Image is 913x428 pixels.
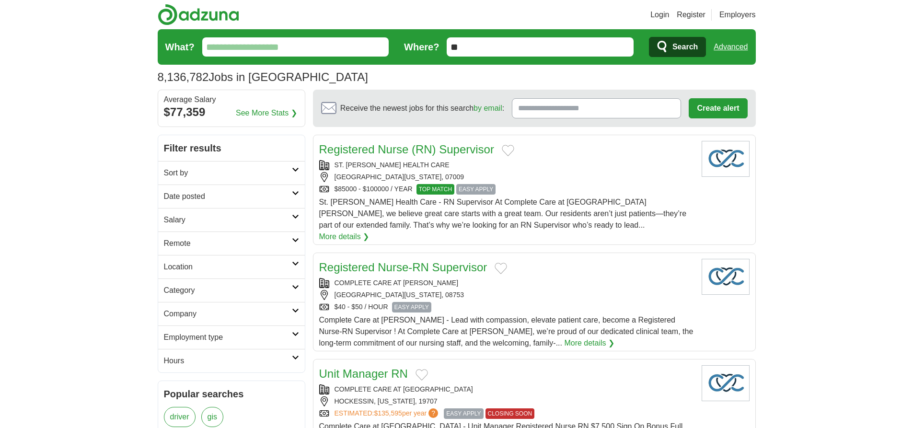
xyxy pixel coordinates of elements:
[158,325,305,349] a: Employment type
[677,9,705,21] a: Register
[319,143,494,156] a: Registered Nurse (RN) Supervisor
[319,184,694,195] div: $85000 - $100000 / YEAR
[164,308,292,320] h2: Company
[416,369,428,381] button: Add to favorite jobs
[158,69,209,86] span: 8,136,782
[495,263,507,274] button: Add to favorite jobs
[672,37,698,57] span: Search
[164,261,292,273] h2: Location
[164,238,292,249] h2: Remote
[456,184,496,195] span: EASY APPLY
[444,408,483,419] span: EASY APPLY
[335,408,440,419] a: ESTIMATED:$135,595per year?
[428,408,438,418] span: ?
[485,408,535,419] span: CLOSING SOON
[374,409,402,417] span: $135,595
[164,104,299,121] div: $77,359
[165,40,195,54] label: What?
[702,141,750,177] img: Company logo
[164,285,292,296] h2: Category
[164,214,292,226] h2: Salary
[319,302,694,312] div: $40 - $50 / HOUR
[649,37,706,57] button: Search
[164,355,292,367] h2: Hours
[158,278,305,302] a: Category
[319,316,693,347] span: Complete Care at [PERSON_NAME] - Lead with compassion, elevate patient care, become a Registered ...
[158,4,239,25] img: Adzuna logo
[702,259,750,295] img: Company logo
[416,184,454,195] span: TOP MATCH
[319,396,694,406] div: HOCKESSIN, [US_STATE], 19707
[319,367,408,380] a: Unit Manager RN
[319,172,694,182] div: [GEOGRAPHIC_DATA][US_STATE], 07009
[404,40,439,54] label: Where?
[158,70,368,83] h1: Jobs in [GEOGRAPHIC_DATA]
[564,337,614,349] a: More details ❯
[158,231,305,255] a: Remote
[319,160,694,170] div: ST. [PERSON_NAME] HEALTH CARE
[164,387,299,401] h2: Popular searches
[319,290,694,300] div: [GEOGRAPHIC_DATA][US_STATE], 08753
[201,407,223,427] a: gis
[158,185,305,208] a: Date posted
[164,332,292,343] h2: Employment type
[702,365,750,401] img: Company logo
[319,384,694,394] div: COMPLETE CARE AT [GEOGRAPHIC_DATA]
[689,98,747,118] button: Create alert
[236,107,297,119] a: See More Stats ❯
[319,231,370,243] a: More details ❯
[714,37,748,57] a: Advanced
[340,103,504,114] span: Receive the newest jobs for this search :
[164,167,292,179] h2: Sort by
[158,208,305,231] a: Salary
[319,278,694,288] div: COMPLETE CARE AT [PERSON_NAME]
[474,104,502,112] a: by email
[164,191,292,202] h2: Date posted
[158,349,305,372] a: Hours
[502,145,514,156] button: Add to favorite jobs
[319,261,487,274] a: Registered Nurse-RN Supervisor
[164,407,196,427] a: driver
[164,96,299,104] div: Average Salary
[158,302,305,325] a: Company
[319,198,687,229] span: St. [PERSON_NAME] Health Care - RN Supervisor At Complete Care at [GEOGRAPHIC_DATA][PERSON_NAME],...
[158,255,305,278] a: Location
[158,161,305,185] a: Sort by
[719,9,756,21] a: Employers
[392,302,431,312] span: EASY APPLY
[158,135,305,161] h2: Filter results
[650,9,669,21] a: Login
